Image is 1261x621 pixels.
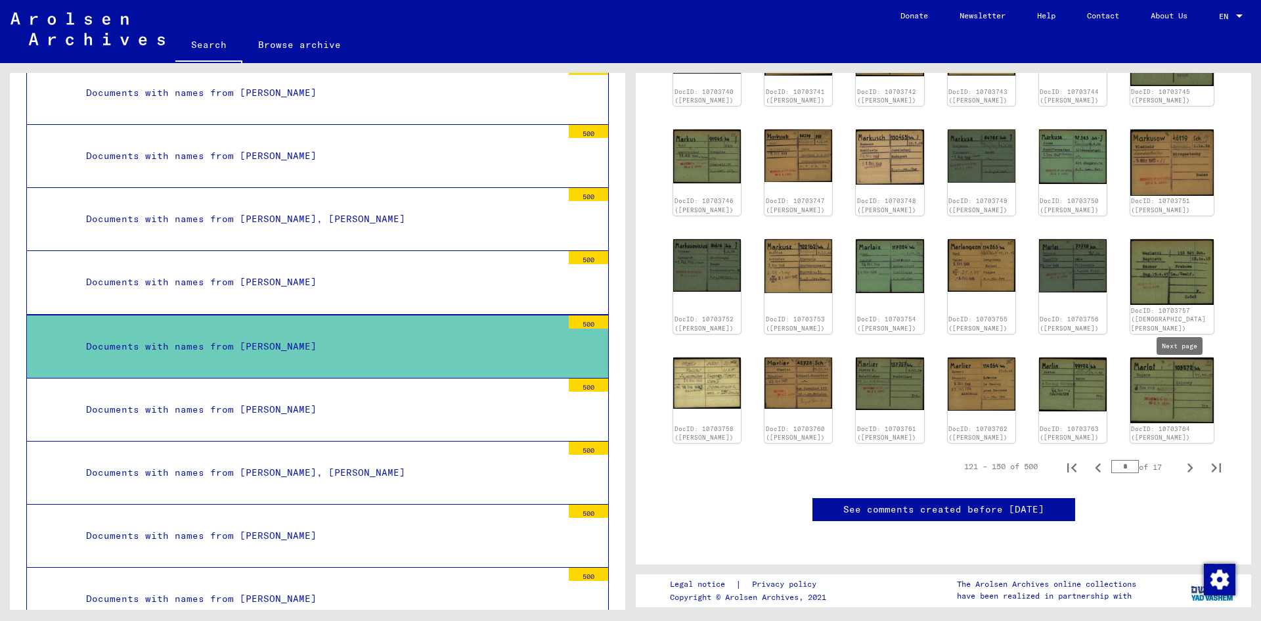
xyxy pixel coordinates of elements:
img: 001.jpg [856,129,923,184]
a: DocID: 10703755 ([PERSON_NAME]) [948,315,1007,332]
img: Arolsen_neg.svg [11,12,165,45]
a: DocID: 10703754 ([PERSON_NAME]) [857,315,916,332]
img: 001.jpg [856,239,923,294]
img: 001.jpg [948,129,1015,182]
div: 500 [569,188,608,201]
img: 001.jpg [1130,239,1214,305]
img: 001.jpg [764,239,832,293]
a: Search [175,29,242,63]
a: Browse archive [242,29,357,60]
div: Documents with names from [PERSON_NAME] [76,397,562,423]
a: DocID: 10703763 ([PERSON_NAME]) [1040,425,1099,442]
a: DocID: 10703756 ([PERSON_NAME]) [1040,315,1099,332]
a: DocID: 10703743 ([PERSON_NAME]) [948,88,1007,104]
div: 500 [569,125,608,138]
div: 500 [569,251,608,264]
img: 001.jpg [764,357,832,409]
a: DocID: 10703747 ([PERSON_NAME]) [766,197,825,214]
img: 001.jpg [1130,129,1214,195]
img: 001.jpg [673,357,741,409]
div: Documents with names from [PERSON_NAME] [76,586,562,612]
a: DocID: 10703758 ([PERSON_NAME]) [675,425,734,442]
div: Zmienić zgodę [1203,563,1235,595]
div: | [670,578,832,591]
img: yv_logo.png [1188,574,1237,607]
a: Legal notice [670,578,736,591]
a: DocID: 10703757 ([DEMOGRAPHIC_DATA][PERSON_NAME]) [1131,307,1206,332]
div: 500 [569,505,608,518]
a: DocID: 10703750 ([PERSON_NAME]) [1040,197,1099,214]
a: DocID: 10703752 ([PERSON_NAME]) [675,315,734,332]
div: 500 [569,568,608,581]
p: The Arolsen Archives online collections [957,578,1136,590]
a: DocID: 10703753 ([PERSON_NAME]) [766,315,825,332]
a: DocID: 10703760 ([PERSON_NAME]) [766,425,825,442]
div: of 17 [1111,461,1177,473]
img: 001.jpg [673,239,741,292]
a: DocID: 10703744 ([PERSON_NAME]) [1040,88,1099,104]
img: 001.jpg [673,129,741,183]
div: Documents with names from [PERSON_NAME] [76,80,562,106]
img: 001.jpg [1039,239,1107,292]
img: 001.jpg [764,129,832,182]
a: DocID: 10703751 ([PERSON_NAME]) [1131,197,1190,214]
div: Documents with names from [PERSON_NAME] [76,269,562,295]
div: 500 [569,315,608,329]
div: 121 – 150 of 500 [964,461,1038,472]
a: DocID: 10703746 ([PERSON_NAME]) [675,197,734,214]
a: DocID: 10703761 ([PERSON_NAME]) [857,425,916,442]
img: 001.jpg [856,357,923,410]
div: 500 [569,379,608,392]
div: Documents with names from [PERSON_NAME], [PERSON_NAME] [76,460,562,486]
img: 001.jpg [1039,357,1107,411]
a: DocID: 10703742 ([PERSON_NAME]) [857,88,916,104]
div: 500 [569,62,608,75]
a: DocID: 10703748 ([PERSON_NAME]) [857,197,916,214]
div: 500 [569,442,608,455]
div: Documents with names from [PERSON_NAME] [76,334,562,359]
a: DocID: 10703741 ([PERSON_NAME]) [766,88,825,104]
a: See comments created before [DATE] [843,503,1044,517]
div: Documents with names from [PERSON_NAME] [76,523,562,549]
a: DocID: 10703740 ([PERSON_NAME]) [675,88,734,104]
mat-select-trigger: EN [1219,11,1228,21]
p: have been realized in partnership with [957,590,1136,602]
a: DocID: 10703762 ([PERSON_NAME]) [948,425,1007,442]
button: Last page [1203,453,1229,480]
a: DocID: 10703764 ([PERSON_NAME]) [1131,425,1190,442]
p: Copyright © Arolsen Archives, 2021 [670,591,832,603]
img: 001.jpg [948,239,1015,292]
a: DocID: 10703745 ([PERSON_NAME]) [1131,88,1190,104]
button: Previous page [1085,453,1111,480]
button: First page [1059,453,1085,480]
img: 001.jpg [948,357,1015,411]
div: Documents with names from [PERSON_NAME], [PERSON_NAME] [76,206,562,232]
button: Next page [1177,453,1203,480]
img: 001.jpg [1039,129,1107,184]
img: 001.jpg [1130,357,1214,423]
a: Privacy policy [741,578,832,591]
img: Zmienić zgodę [1204,564,1235,595]
div: Documents with names from [PERSON_NAME] [76,143,562,169]
a: DocID: 10703749 ([PERSON_NAME]) [948,197,1007,214]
